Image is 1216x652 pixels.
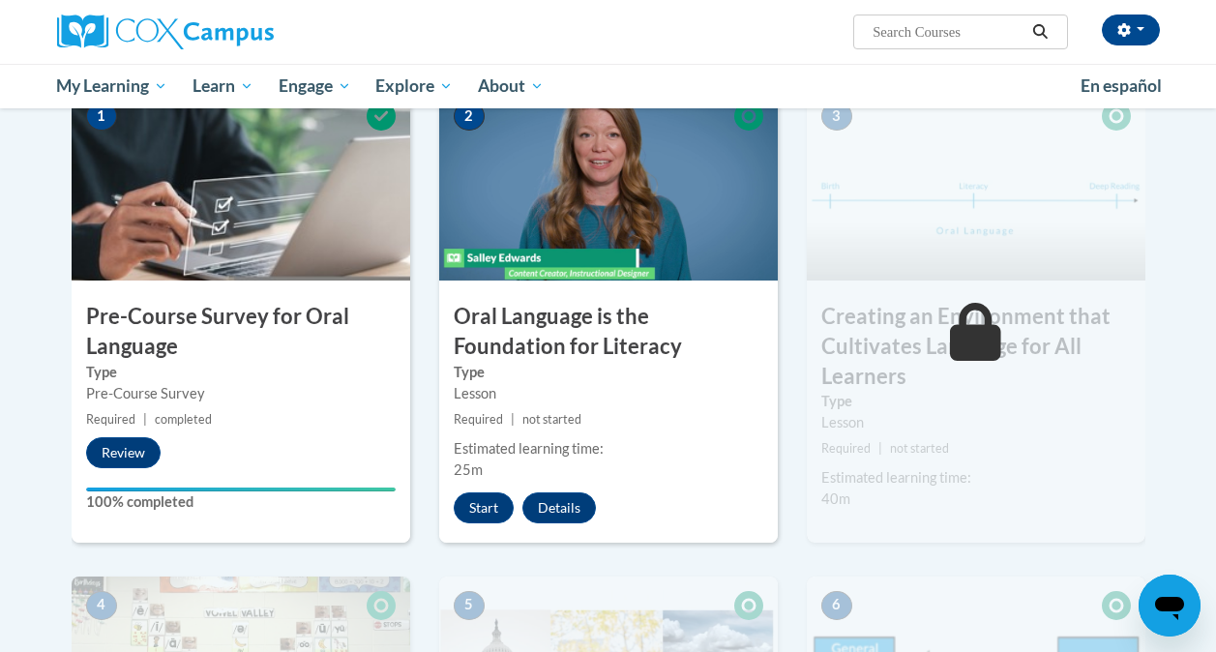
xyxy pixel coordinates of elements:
span: 40m [821,490,850,507]
span: Engage [279,74,351,98]
img: Course Image [439,87,778,281]
span: | [143,412,147,427]
span: Learn [193,74,253,98]
label: Type [86,362,396,383]
h3: Pre-Course Survey for Oral Language [72,302,410,362]
img: Cox Campus [57,15,274,49]
a: Learn [180,64,266,108]
button: Account Settings [1102,15,1160,45]
a: Engage [266,64,364,108]
span: Required [454,412,503,427]
span: 6 [821,591,852,620]
span: not started [522,412,581,427]
h3: Creating an Environment that Cultivates Language for All Learners [807,302,1145,391]
span: | [511,412,515,427]
a: About [465,64,556,108]
div: Estimated learning time: [454,438,763,459]
button: Search [1025,20,1054,44]
label: Type [454,362,763,383]
div: Main menu [43,64,1174,108]
span: not started [890,441,949,456]
a: Explore [363,64,465,108]
span: Required [86,412,135,427]
button: Review [86,437,161,468]
span: Required [821,441,871,456]
span: 1 [86,102,117,131]
div: Estimated learning time: [821,467,1131,489]
img: Course Image [72,87,410,281]
div: Lesson [821,412,1131,433]
span: completed [155,412,212,427]
img: Course Image [807,87,1145,281]
a: Cox Campus [57,15,405,49]
button: Details [522,492,596,523]
span: Explore [375,74,453,98]
span: 4 [86,591,117,620]
label: 100% completed [86,491,396,513]
div: Lesson [454,383,763,404]
span: My Learning [56,74,167,98]
span: About [478,74,544,98]
div: Your progress [86,488,396,491]
div: Pre-Course Survey [86,383,396,404]
span: 2 [454,102,485,131]
span: 3 [821,102,852,131]
a: En español [1068,66,1174,106]
iframe: Button to launch messaging window [1139,575,1201,637]
button: Start [454,492,514,523]
span: 5 [454,591,485,620]
a: My Learning [44,64,181,108]
span: En español [1081,75,1162,96]
label: Type [821,391,1131,412]
span: | [878,441,882,456]
h3: Oral Language is the Foundation for Literacy [439,302,778,362]
span: 25m [454,461,483,478]
input: Search Courses [871,20,1025,44]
